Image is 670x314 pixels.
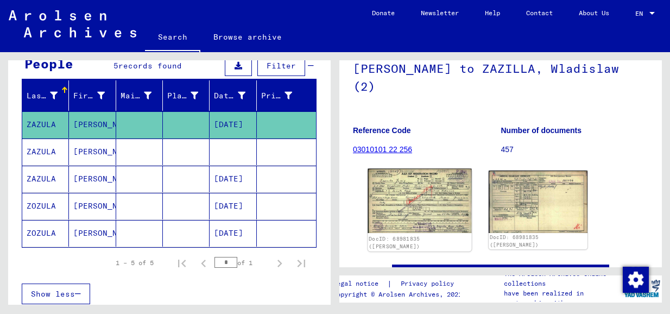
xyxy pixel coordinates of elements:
h1: Folder DP3592, names from [PERSON_NAME] to ZAZILLA, Wladislaw (2) [353,26,648,109]
span: Show less [31,289,75,299]
mat-header-cell: Last Name [22,80,69,111]
a: DocID: 68981835 ([PERSON_NAME]) [490,234,539,248]
mat-cell: ZAZULA [22,166,69,192]
a: DocID: 68981835 ([PERSON_NAME]) [369,236,420,250]
div: Maiden Name [121,90,151,102]
mat-cell: [PERSON_NAME] [69,166,116,192]
div: First Name [73,90,104,102]
div: Prisoner # [261,90,292,102]
mat-cell: [DATE] [210,220,256,247]
div: Date of Birth [214,87,258,104]
a: Legal notice [333,278,387,290]
p: 457 [501,144,649,155]
div: Change consent [622,266,648,292]
mat-header-cell: Prisoner # [257,80,316,111]
img: 002.jpg [489,171,587,233]
b: Reference Code [353,126,411,135]
a: 03010101 22 256 [353,145,412,154]
p: have been realized in partnership with [504,288,622,308]
button: First page [171,252,193,274]
a: Browse archive [200,24,295,50]
mat-cell: ZOZULA [22,220,69,247]
mat-cell: [DATE] [210,166,256,192]
mat-header-cell: Date of Birth [210,80,256,111]
mat-cell: [DATE] [210,111,256,138]
a: Search [145,24,200,52]
button: Filter [257,55,305,76]
mat-cell: ZAZULA [22,139,69,165]
div: People [24,54,73,73]
mat-header-cell: First Name [69,80,116,111]
mat-cell: ZAZULA [22,111,69,138]
mat-cell: [DATE] [210,193,256,219]
img: 001.jpg [368,169,471,234]
mat-cell: ZOZULA [22,193,69,219]
div: Maiden Name [121,87,165,104]
mat-cell: [PERSON_NAME] [69,139,116,165]
div: | [333,278,467,290]
button: Last page [290,252,312,274]
div: First Name [73,87,118,104]
p: Copyright © Arolsen Archives, 2021 [333,290,467,299]
mat-cell: [PERSON_NAME] [69,111,116,138]
div: Place of Birth [167,87,212,104]
div: of 1 [214,258,269,268]
img: Change consent [623,267,649,293]
span: 5 [113,61,118,71]
div: 1 – 5 of 5 [116,258,154,268]
button: Show less [22,284,90,304]
div: Prisoner # [261,87,306,104]
a: Privacy policy [392,278,467,290]
b: Number of documents [501,126,582,135]
div: Place of Birth [167,90,198,102]
div: Last Name [27,90,58,102]
div: Last Name [27,87,71,104]
span: EN [635,10,647,17]
div: Date of Birth [214,90,245,102]
img: Arolsen_neg.svg [9,10,136,37]
mat-cell: [PERSON_NAME] [69,193,116,219]
button: Next page [269,252,290,274]
button: Previous page [193,252,214,274]
img: yv_logo.png [622,275,662,302]
mat-header-cell: Maiden Name [116,80,163,111]
p: The Arolsen Archives online collections [504,269,622,288]
mat-cell: [PERSON_NAME] [69,220,116,247]
span: Filter [267,61,296,71]
mat-header-cell: Place of Birth [163,80,210,111]
span: records found [118,61,182,71]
